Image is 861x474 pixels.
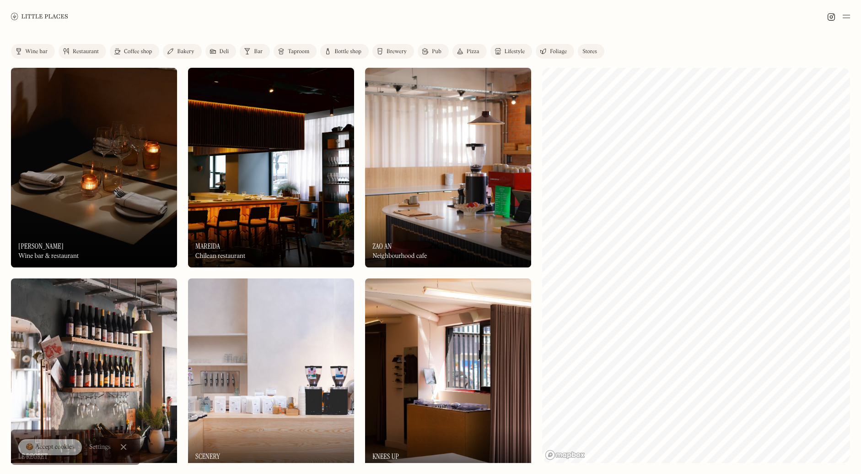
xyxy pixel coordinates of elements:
[220,49,229,54] div: Deli
[18,439,82,456] a: 🍪 Accept cookies
[542,68,850,463] canvas: Map
[18,252,79,260] div: Wine bar & restaurant
[195,463,257,471] div: Roastery & coffee shop
[387,49,407,54] div: Brewery
[177,49,194,54] div: Bakery
[372,252,427,260] div: Neighbourhood cafe
[372,242,392,251] h3: Zao An
[124,49,152,54] div: Coffee shop
[25,49,48,54] div: Wine bar
[550,49,567,54] div: Foliage
[582,49,597,54] div: Stores
[505,49,525,54] div: Lifestyle
[205,44,237,59] a: Deli
[163,44,201,59] a: Bakery
[490,44,532,59] a: Lifestyle
[372,463,455,471] div: Cafe, store & community space
[432,49,441,54] div: Pub
[240,44,270,59] a: Bar
[89,444,111,450] div: Settings
[11,68,177,267] img: Luna
[18,242,64,251] h3: [PERSON_NAME]
[73,49,99,54] div: Restaurant
[195,452,220,461] h3: Scenery
[274,44,317,59] a: Taproom
[26,443,75,452] div: 🍪 Accept cookies
[452,44,487,59] a: Pizza
[365,68,531,267] a: Zao AnZao AnZao AnNeighbourhood cafe
[188,68,354,267] img: Mareida
[11,68,177,267] a: LunaLuna[PERSON_NAME]Wine bar & restaurant
[195,242,220,251] h3: Mareida
[334,49,361,54] div: Bottle shop
[545,450,585,460] a: Mapbox homepage
[418,44,449,59] a: Pub
[59,44,106,59] a: Restaurant
[114,438,133,456] a: Close Cookie Popup
[89,437,111,458] a: Settings
[536,44,574,59] a: Foliage
[254,49,263,54] div: Bar
[188,68,354,267] a: MareidaMareidaMareidaChilean restaurant
[110,44,159,59] a: Coffee shop
[365,68,531,267] img: Zao An
[372,44,414,59] a: Brewery
[288,49,309,54] div: Taproom
[578,44,604,59] a: Stores
[195,252,245,260] div: Chilean restaurant
[467,49,479,54] div: Pizza
[372,452,399,461] h3: Knees Up
[320,44,369,59] a: Bottle shop
[11,44,55,59] a: Wine bar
